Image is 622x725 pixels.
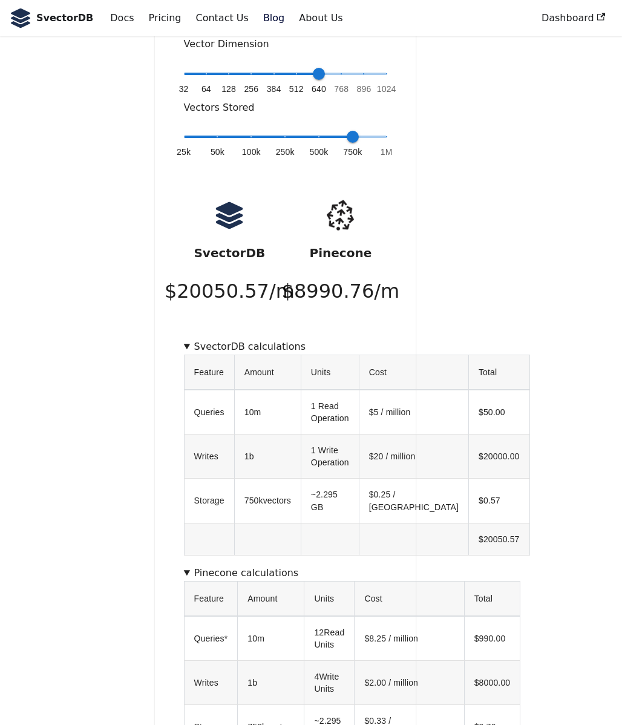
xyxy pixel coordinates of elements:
[184,390,234,435] td: Queries
[355,660,464,704] td: $2.00 / million
[214,200,244,231] img: logo.svg
[10,8,93,28] a: SvectorDB LogoSvectorDB
[238,581,304,616] th: Amount
[468,435,529,479] td: $ 20000.00
[301,435,359,479] td: 1 Write Operation
[234,390,301,435] td: 10m
[464,616,520,661] td: $ 990.00
[292,8,350,28] a: About Us
[238,616,304,661] td: 10m
[276,146,295,158] span: 250k
[242,146,261,158] span: 100k
[304,660,355,704] td: 4 Write Units
[234,435,301,479] td: 1b
[310,146,329,158] span: 500k
[334,83,349,95] span: 768
[289,83,304,95] span: 512
[534,8,612,28] a: Dashboard
[359,355,468,390] th: Cost
[188,8,255,28] a: Contact Us
[343,146,362,158] span: 750k
[10,8,31,28] img: SvectorDB Logo
[36,10,93,26] b: SvectorDB
[221,83,236,95] span: 128
[177,146,191,158] span: 25k
[184,581,238,616] th: Feature
[301,479,359,523] td: ~ 2.295 GB
[355,616,464,661] td: $8.25 / million
[359,435,468,479] td: $20 / million
[355,581,464,616] th: Cost
[282,275,400,307] p: $ 8990.76 /m
[464,581,520,616] th: Total
[142,8,189,28] a: Pricing
[464,660,520,704] td: $ 8000.00
[184,339,387,355] summary: SvectorDB calculations
[468,479,529,523] td: $ 0.57
[304,616,355,661] td: 12 Read Units
[468,390,529,435] td: $ 50.00
[234,479,301,523] td: 750k vectors
[468,523,529,555] td: $ 20050.57
[304,581,355,616] th: Units
[179,83,189,95] span: 32
[301,355,359,390] th: Units
[211,146,224,158] span: 50k
[357,83,372,95] span: 896
[103,8,141,28] a: Docs
[381,146,393,158] span: 1M
[310,246,372,260] strong: Pinecone
[359,479,468,523] td: $0.25 / [GEOGRAPHIC_DATA]
[318,192,363,238] img: pinecone.png
[301,390,359,435] td: 1 Read Operation
[184,479,234,523] td: Storage
[184,565,387,581] summary: Pinecone calculations
[312,83,326,95] span: 640
[184,355,234,390] th: Feature
[194,246,265,260] strong: SvectorDB
[184,435,234,479] td: Writes
[234,355,301,390] th: Amount
[201,83,211,95] span: 64
[468,355,529,390] th: Total
[184,100,387,116] p: Vectors Stored
[244,83,258,95] span: 256
[184,660,238,704] td: Writes
[165,275,295,307] p: $ 20050.57 /m
[359,390,468,435] td: $5 / million
[184,36,387,52] p: Vector Dimension
[256,8,292,28] a: Blog
[184,616,238,661] td: Queries*
[267,83,281,95] span: 384
[238,660,304,704] td: 1b
[377,83,396,95] span: 1024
